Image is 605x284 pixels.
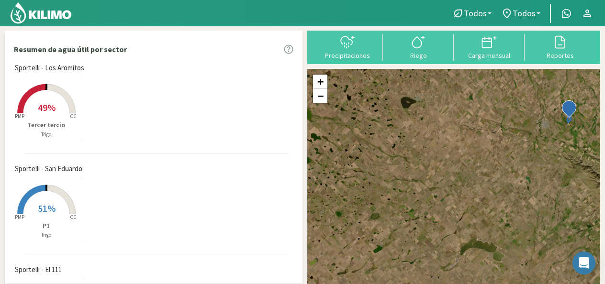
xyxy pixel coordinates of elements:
[383,34,454,59] button: Riego
[464,8,487,18] span: Todos
[10,231,83,239] p: Trigo
[14,44,127,55] p: Resumen de agua útil por sector
[386,52,451,59] div: Riego
[10,221,83,231] p: P1
[572,251,595,274] div: Open Intercom Messenger
[513,8,536,18] span: Todos
[38,101,56,113] span: 49%
[15,214,24,220] tspan: PMP
[457,52,522,59] div: Carga mensual
[10,131,83,139] p: Trigo
[15,63,84,74] span: Sportelli - Los Aromitos
[70,214,77,220] tspan: CC
[454,34,525,59] button: Carga mensual
[10,120,83,130] p: Tercer tercio
[15,113,24,120] tspan: PMP
[313,89,327,103] a: Zoom out
[525,34,595,59] button: Reportes
[315,52,380,59] div: Precipitaciones
[313,75,327,89] a: Zoom in
[38,202,56,214] span: 51%
[70,113,77,120] tspan: CC
[527,52,593,59] div: Reportes
[10,1,72,24] img: Kilimo
[15,264,62,275] span: Sportelli - El 111
[15,164,82,175] span: Sportelli - San Eduardo
[312,34,383,59] button: Precipitaciones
